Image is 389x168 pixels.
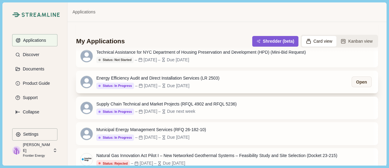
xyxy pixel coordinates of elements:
button: Product Guide [12,77,57,89]
div: My Applications [76,37,125,45]
button: Expand [12,106,57,118]
div: – [135,57,137,63]
button: Status: In Progress [96,83,134,89]
div: Due [DATE] [167,83,190,89]
button: Documents [12,63,57,75]
div: – [158,134,161,141]
a: Streamline Climate LogoStreamline Climate Logo [12,12,57,17]
div: Due [DATE] [167,134,190,141]
svg: avatar [81,76,93,88]
p: Documents [21,66,44,72]
button: Status: In Progress [96,109,134,115]
p: Discover [21,52,39,57]
div: [DATE] [139,160,153,166]
div: – [158,108,161,115]
img: centerpoint_energy-logo_brandlogos.net_msegq.png [81,153,93,166]
a: Municipal Energy Management Services (RFQ 26-182-10)Status: In Progress–[DATE]–Due [DATE] [76,122,378,145]
div: Status: Rejected [98,162,128,166]
p: Applications [21,38,46,43]
img: Streamline Climate Logo [22,13,60,17]
svg: avatar [81,50,93,62]
a: Supply Chain Technical and Market Projects (RFQL 4902 and RFQL 5236)Status: In Progress–[DATE]–Du... [76,97,378,119]
div: Status: In Progress [98,110,132,114]
div: Status: Not Started [98,58,132,62]
div: – [158,57,160,63]
p: Frontier Energy [23,153,51,158]
button: Support [12,91,57,104]
img: Streamline Climate Logo [12,12,20,17]
div: [DATE] [144,134,157,141]
div: [DATE] [144,83,157,89]
p: [PERSON_NAME] [23,142,51,153]
p: Collapse [21,109,39,115]
div: Status: In Progress [98,84,132,88]
button: Status: Not Started [96,57,134,63]
svg: avatar [81,102,93,114]
div: [DATE] [144,108,157,115]
a: Energy Efficiency Audit and Direct Installation Services (LR 2503)Status: In Progress–[DATE]–Due ... [76,71,378,93]
p: Settings [21,132,39,137]
div: Energy Efficiency Audit and Direct Installation Services (LR 2503) [96,75,219,81]
div: Natural Gas Innovation Act Pilot I – New Networked Geothermal Systems – Feasibility Study and Sit... [96,152,337,159]
button: Status: Rejected [96,160,130,166]
div: – [135,134,138,141]
div: – [131,160,133,166]
svg: avatar [81,128,93,140]
div: Due next week [167,108,195,115]
div: – [154,160,157,166]
p: Product Guide [21,81,50,86]
div: [DATE] [143,57,157,63]
a: Applications [72,9,95,15]
div: Municipal Energy Management Services (RFQ 26-182-10) [96,127,206,133]
div: Due [DATE] [167,57,189,63]
a: Settings [12,128,57,143]
div: – [158,83,161,89]
div: Status: In Progress [98,136,132,140]
a: Technical Assistance for NYC Department of Housing Preservation and Development (HPD) (Mini-Bid R... [76,45,378,67]
button: Settings [12,128,57,141]
div: Supply Chain Technical and Market Projects (RFQL 4902 and RFQL 5236) [96,101,237,107]
button: Shredder (beta) [252,36,298,47]
p: Support [21,95,38,100]
button: Discover [12,48,57,61]
div: – [135,108,138,115]
button: Open [352,77,372,87]
button: Card view [302,36,337,47]
div: Technical Assistance for NYC Department of Housing Preservation and Development (HPD) (Mini-Bid R... [96,49,306,55]
button: Applications [12,34,57,46]
button: Status: In Progress [96,134,134,141]
div: Due [DATE] [163,160,185,166]
img: profile picture [12,146,21,155]
div: – [135,83,138,89]
button: Kanban view [336,36,377,47]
